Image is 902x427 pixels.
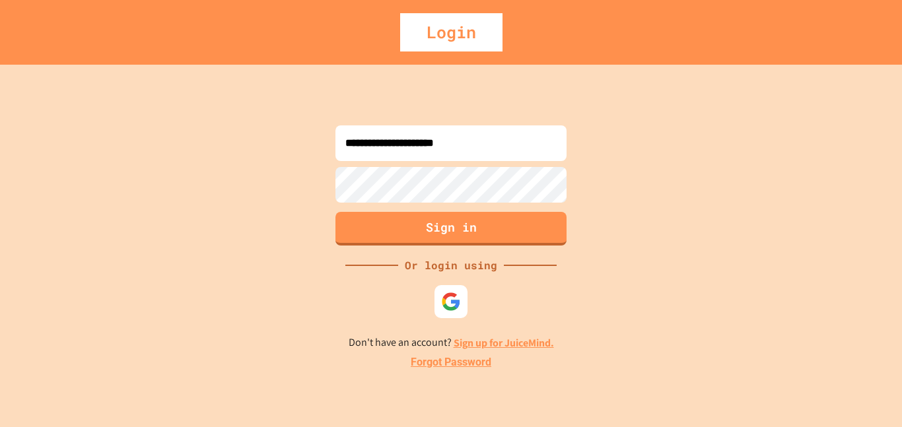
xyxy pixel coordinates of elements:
[335,212,567,246] button: Sign in
[400,13,503,51] div: Login
[398,257,504,273] div: Or login using
[441,292,461,312] img: google-icon.svg
[411,354,491,370] a: Forgot Password
[454,336,554,350] a: Sign up for JuiceMind.
[349,335,554,351] p: Don't have an account?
